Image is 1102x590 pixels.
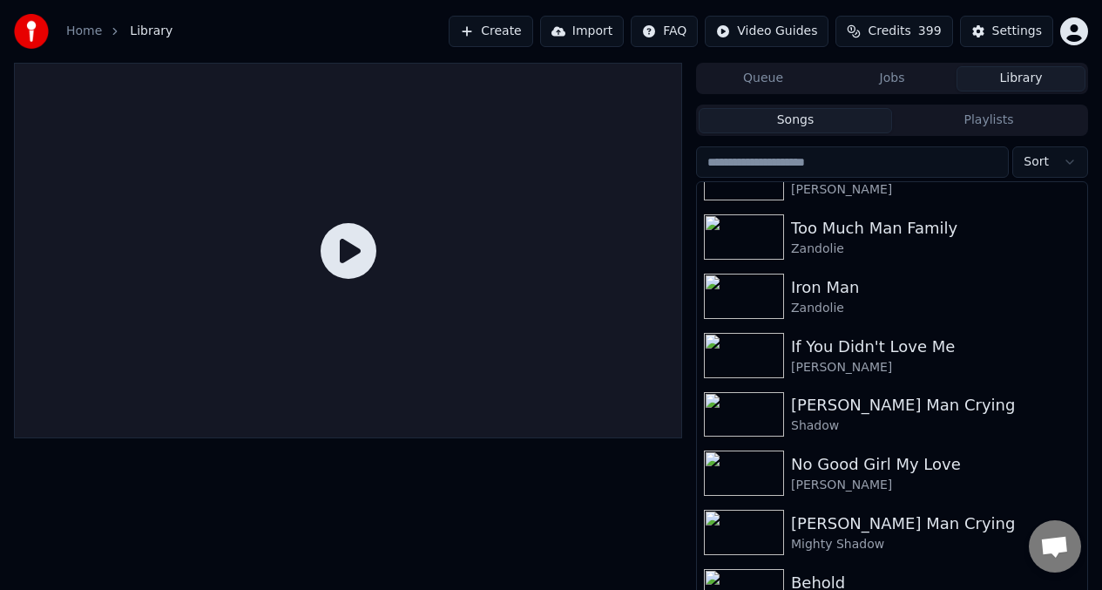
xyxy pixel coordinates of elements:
[868,23,910,40] span: Credits
[631,16,698,47] button: FAQ
[791,241,1080,258] div: Zandolie
[791,275,1080,300] div: Iron Man
[1024,153,1049,171] span: Sort
[791,359,1080,376] div: [PERSON_NAME]
[835,16,952,47] button: Credits399
[791,512,1080,536] div: [PERSON_NAME] Man Crying
[705,16,828,47] button: Video Guides
[791,335,1080,359] div: If You Didn't Love Me
[699,108,892,133] button: Songs
[791,300,1080,317] div: Zandolie
[992,23,1042,40] div: Settings
[791,477,1080,494] div: [PERSON_NAME]
[791,216,1080,241] div: Too Much Man Family
[14,14,49,49] img: youka
[828,66,957,92] button: Jobs
[791,536,1080,553] div: Mighty Shadow
[66,23,102,40] a: Home
[699,66,828,92] button: Queue
[130,23,172,40] span: Library
[892,108,1085,133] button: Playlists
[960,16,1053,47] button: Settings
[957,66,1085,92] button: Library
[791,393,1080,417] div: [PERSON_NAME] Man Crying
[791,181,1080,199] div: [PERSON_NAME]
[540,16,624,47] button: Import
[1029,520,1081,573] div: Open chat
[66,23,172,40] nav: breadcrumb
[791,417,1080,435] div: Shadow
[449,16,533,47] button: Create
[791,452,1080,477] div: No Good Girl My Love
[918,23,942,40] span: 399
